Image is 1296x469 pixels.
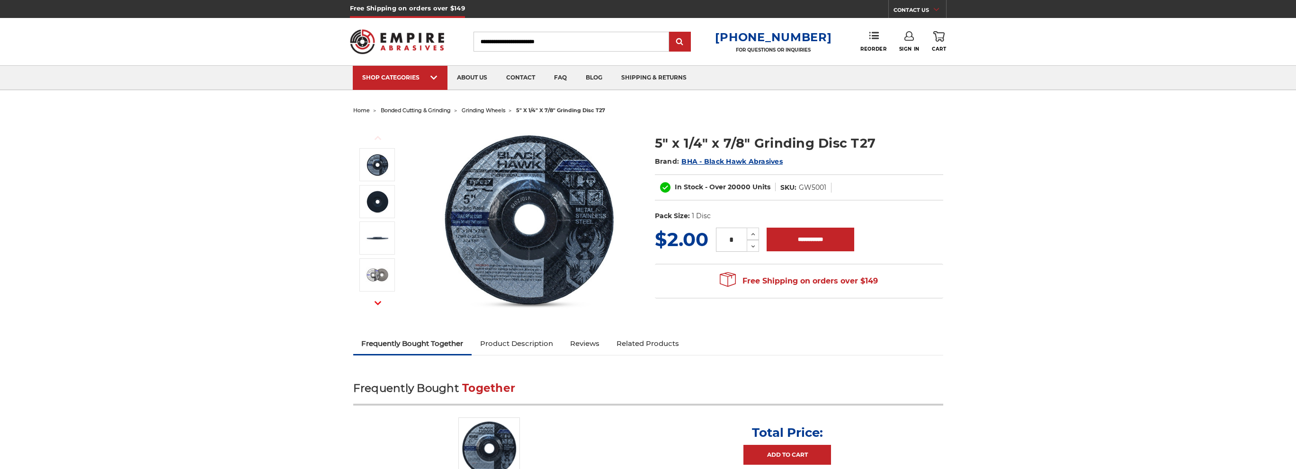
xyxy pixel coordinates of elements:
[608,333,688,354] a: Related Products
[447,66,497,90] a: about us
[366,128,389,148] button: Previous
[562,333,608,354] a: Reviews
[932,46,946,52] span: Cart
[799,183,826,193] dd: GW5001
[752,183,770,191] span: Units
[353,333,472,354] a: Frequently Bought Together
[462,381,515,395] span: Together
[612,66,696,90] a: shipping & returns
[350,23,445,60] img: Empire Abrasives
[462,107,505,114] a: grinding wheels
[576,66,612,90] a: blog
[362,74,438,81] div: SHOP CATEGORIES
[894,5,946,18] a: CONTACT US
[655,157,679,166] span: Brand:
[353,381,459,395] span: Frequently Bought
[899,46,920,52] span: Sign In
[655,134,943,152] h1: 5" x 1/4" x 7/8" Grinding Disc T27
[434,124,624,313] img: 5" x 1/4" x 7/8" Grinding Disc
[720,272,878,291] span: Free Shipping on orders over $149
[728,183,751,191] span: 20000
[692,211,711,221] dd: 1 Disc
[932,31,946,52] a: Cart
[497,66,545,90] a: contact
[366,292,389,313] button: Next
[516,107,605,114] span: 5" x 1/4" x 7/8" grinding disc t27
[860,31,886,52] a: Reorder
[780,183,796,193] dt: SKU:
[681,157,783,166] a: BHA - Black Hawk Abrasives
[715,30,831,44] a: [PHONE_NUMBER]
[860,46,886,52] span: Reorder
[353,107,370,114] a: home
[675,183,703,191] span: In Stock
[752,425,823,440] p: Total Price:
[366,190,389,213] img: BHA grinding disc back
[366,226,389,250] img: .25 inch thick 5 inch diameter grinding wheel
[545,66,576,90] a: faq
[670,33,689,52] input: Submit
[655,228,708,251] span: $2.00
[715,47,831,53] p: FOR QUESTIONS OR INQUIRIES
[705,183,726,191] span: - Over
[366,263,389,287] img: 5 inch x 1/4 inch BHA grinding disc
[472,333,562,354] a: Product Description
[743,445,831,465] a: Add to Cart
[381,107,451,114] a: bonded cutting & grinding
[366,153,389,177] img: 5" x 1/4" x 7/8" Grinding Disc
[655,211,690,221] dt: Pack Size:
